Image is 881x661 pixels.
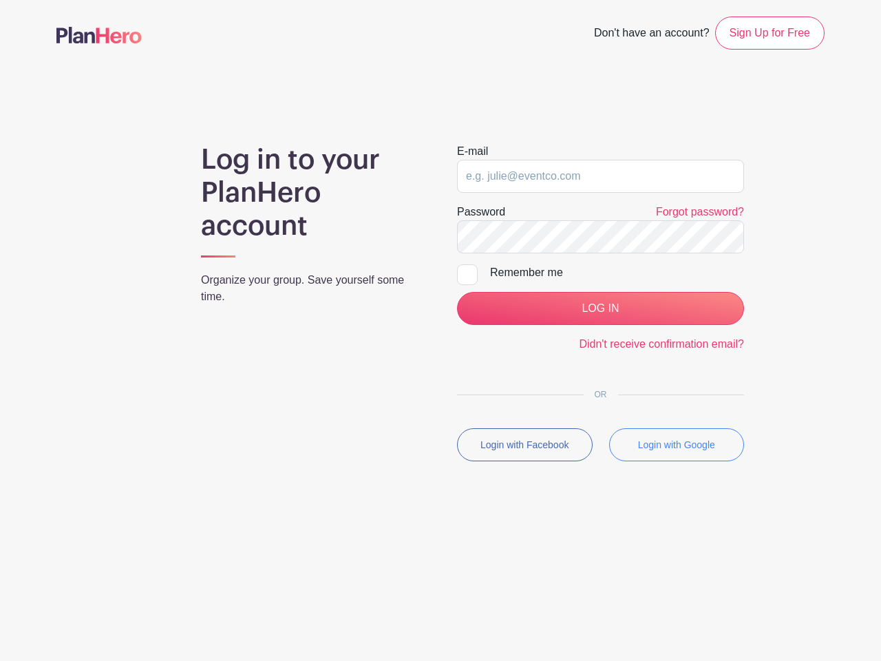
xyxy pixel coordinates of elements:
small: Login with Facebook [480,439,569,450]
button: Login with Facebook [457,428,593,461]
img: logo-507f7623f17ff9eddc593b1ce0a138ce2505c220e1c5a4e2b4648c50719b7d32.svg [56,27,142,43]
span: Don't have an account? [594,19,710,50]
label: Password [457,204,505,220]
p: Organize your group. Save yourself some time. [201,272,424,305]
small: Login with Google [638,439,715,450]
label: E-mail [457,143,488,160]
div: Remember me [490,264,744,281]
span: OR [584,390,618,399]
a: Didn't receive confirmation email? [579,338,744,350]
a: Forgot password? [656,206,744,218]
a: Sign Up for Free [715,17,825,50]
button: Login with Google [609,428,745,461]
input: e.g. julie@eventco.com [457,160,744,193]
h1: Log in to your PlanHero account [201,143,424,242]
input: LOG IN [457,292,744,325]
